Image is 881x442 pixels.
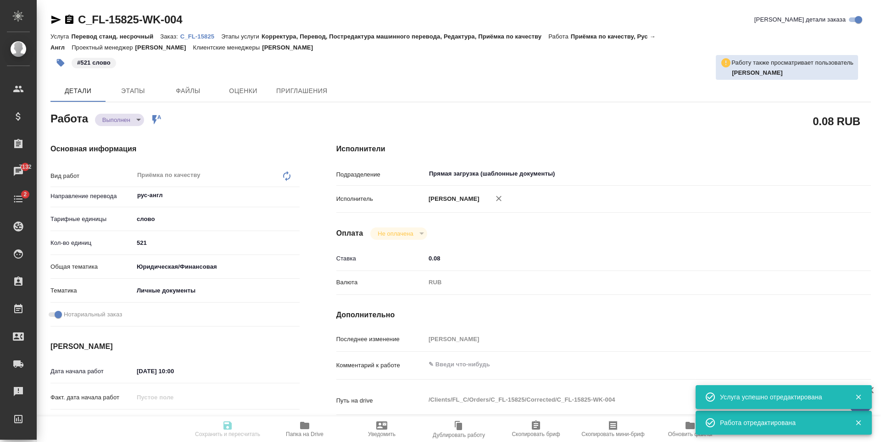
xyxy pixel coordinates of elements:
input: Пустое поле [425,332,826,346]
button: Закрыть [849,393,868,401]
span: Обновить файлы [668,431,713,437]
p: [PERSON_NAME] [262,44,320,51]
p: Клиентские менеджеры [193,44,262,51]
button: Скопировать бриф [497,416,574,442]
button: Уведомить [343,416,420,442]
span: Этапы [111,85,155,97]
button: Выполнен [100,116,133,124]
p: Последнее изменение [336,335,425,344]
input: ✎ Введи что-нибудь [425,252,826,265]
button: Обновить файлы [652,416,729,442]
p: Комментарий к работе [336,361,425,370]
a: C_FL-15825-WK-004 [78,13,182,26]
p: Факт. дата начала работ [50,393,134,402]
p: Направление перевода [50,192,134,201]
p: Проектный менеджер [72,44,135,51]
a: 2 [2,188,34,210]
input: ✎ Введи что-нибудь [134,236,300,249]
div: Личные документы [134,283,300,298]
span: Скопировать бриф [512,431,560,437]
button: Сохранить и пересчитать [189,416,266,442]
span: [PERSON_NAME] детали заказа [754,15,846,24]
button: Open [821,173,823,175]
h4: Основная информация [50,144,300,155]
div: RUB [425,275,826,290]
div: слово [134,211,300,227]
button: Добавить тэг [50,53,71,73]
button: Дублировать работу [420,416,497,442]
input: ✎ Введи что-нибудь [134,414,214,428]
p: Путь на drive [336,396,425,405]
p: Тарифные единицы [50,215,134,224]
div: Выполнен [370,227,427,240]
span: Приглашения [276,85,328,97]
span: 521 слово [71,58,117,66]
button: Скопировать мини-бриф [574,416,652,442]
button: Не оплачена [375,230,416,238]
div: Юридическая/Финансовая [134,259,300,275]
div: Услуга успешно отредактирована [720,392,841,402]
h4: Оплата [336,228,363,239]
p: Услуга [50,33,71,40]
h2: Работа [50,110,88,126]
span: Скопировать мини-бриф [581,431,644,437]
p: Перевод станд. несрочный [71,33,160,40]
span: Уведомить [368,431,396,437]
p: Заказ: [160,33,180,40]
p: Исполнитель [336,194,425,204]
span: Папка на Drive [286,431,323,437]
p: Корректура, Перевод, Постредактура машинного перевода, Редактура, Приёмка по качеству [262,33,548,40]
h4: Дополнительно [336,309,871,320]
button: Папка на Drive [266,416,343,442]
p: Ставка [336,254,425,263]
p: Работа [548,33,571,40]
p: Кол-во единиц [50,238,134,248]
button: Закрыть [849,419,868,427]
input: Пустое поле [134,391,214,404]
input: ✎ Введи что-нибудь [134,365,214,378]
b: [PERSON_NAME] [732,69,783,76]
p: Общая тематика [50,262,134,271]
p: Работу также просматривает пользователь [731,58,853,67]
span: 7132 [13,162,37,171]
p: Тематика [50,286,134,295]
p: Подразделение [336,170,425,179]
p: #521 слово [77,58,111,67]
textarea: /Clients/FL_C/Orders/C_FL-15825/Corrected/C_FL-15825-WK-004 [425,392,826,408]
span: Детали [56,85,100,97]
button: Скопировать ссылку [64,14,75,25]
button: Удалить исполнителя [489,188,509,209]
span: Файлы [166,85,210,97]
span: 2 [18,190,32,199]
div: Выполнен [95,114,144,126]
a: C_FL-15825 [180,32,221,40]
span: Нотариальный заказ [64,310,122,319]
div: Работа отредактирована [720,418,841,427]
span: Дублировать работу [433,432,485,438]
p: Валюта [336,278,425,287]
a: 7132 [2,160,34,183]
p: Любицкая Ольга [732,68,853,77]
p: C_FL-15825 [180,33,221,40]
button: Open [295,194,296,196]
span: Сохранить и пересчитать [195,431,260,437]
p: [PERSON_NAME] [135,44,193,51]
p: Вид работ [50,171,134,181]
p: [PERSON_NAME] [425,194,480,204]
h4: [PERSON_NAME] [50,341,300,352]
p: Дата начала работ [50,367,134,376]
button: Скопировать ссылку для ЯМессенджера [50,14,61,25]
h2: 0.08 RUB [813,113,860,129]
p: Этапы услуги [221,33,262,40]
span: Оценки [221,85,265,97]
h4: Исполнители [336,144,871,155]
